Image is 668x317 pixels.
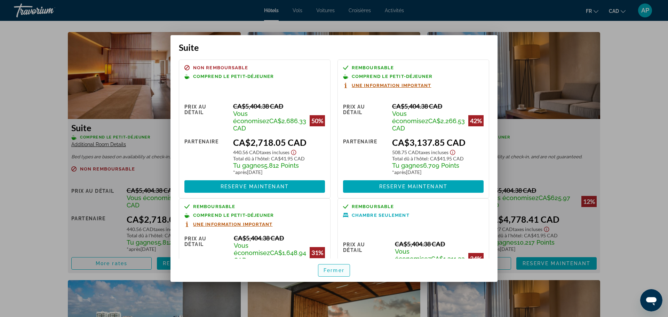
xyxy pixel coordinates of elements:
[640,289,662,311] iframe: Bouton de lancement de la fenêtre de messagerie
[193,65,248,70] span: Non remboursable
[310,115,325,126] div: 50%
[234,249,306,264] span: CA$1,648.94 CAD
[184,234,229,264] div: Prix au détail
[392,117,465,132] span: CA$2,266.53 CAD
[193,74,274,79] span: Comprend le petit-déjeuner
[324,268,344,273] span: Fermer
[264,162,299,169] span: 5,812 Points
[310,247,325,258] div: 31%
[352,83,431,88] span: Une information important
[233,156,325,161] div: : CA$41.95 CAD
[235,169,247,175] span: après
[179,42,489,53] h3: Suite
[343,102,387,132] div: Prix au détail
[379,184,447,189] span: Reserve maintenant
[343,240,390,270] div: Prix au détail
[260,149,289,155] span: Taxes incluses
[184,102,228,132] div: Prix au détail
[392,156,484,161] div: : CA$41.95 CAD
[343,180,484,193] button: Reserve maintenant
[233,169,325,175] div: * [DATE]
[233,149,260,155] span: 440.56 CAD
[184,137,228,175] div: Partenaire
[352,204,394,209] span: Remboursable
[233,102,325,110] div: CA$5,404.38 CAD
[193,204,235,209] span: Remboursable
[233,117,306,132] span: CA$2,686.33 CAD
[468,253,484,264] div: 24%
[193,222,273,227] span: Une information important
[233,110,269,125] span: Vous économisez
[184,204,325,209] a: Remboursable
[392,149,419,155] span: 508.75 CAD
[395,240,484,248] div: CA$5,404.38 CAD
[234,234,325,242] div: CA$5,404.38 CAD
[184,180,325,193] button: Reserve maintenant
[392,137,484,148] div: CA$3,137.85 CAD
[395,248,431,262] span: Vous économisez
[448,148,457,156] button: Show Taxes and Fees disclaimer
[392,156,428,161] span: Total dû à l'hôtel
[352,65,394,70] span: Remboursable
[289,148,298,156] button: Show Taxes and Fees disclaimer
[392,169,484,175] div: * [DATE]
[343,204,484,209] a: Remboursable
[392,110,428,125] span: Vous économisez
[352,74,433,79] span: Comprend le petit-déjeuner
[343,65,484,70] a: Remboursable
[233,156,269,161] span: Total dû à l'hôtel
[233,162,264,169] span: Tu gagnes
[318,264,350,277] button: Fermer
[234,242,270,256] span: Vous économisez
[184,221,273,227] button: Une information important
[221,184,289,189] span: Reserve maintenant
[352,213,409,217] span: Chambre seulement
[423,162,459,169] span: 6,709 Points
[343,82,431,88] button: Une information important
[392,162,423,169] span: Tu gagnes
[419,149,448,155] span: Taxes incluses
[193,213,274,217] span: Comprend le petit-déjeuner
[343,137,387,175] div: Partenaire
[468,115,484,126] div: 42%
[394,169,406,175] span: après
[392,102,484,110] div: CA$5,404.38 CAD
[233,137,325,148] div: CA$2,718.05 CAD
